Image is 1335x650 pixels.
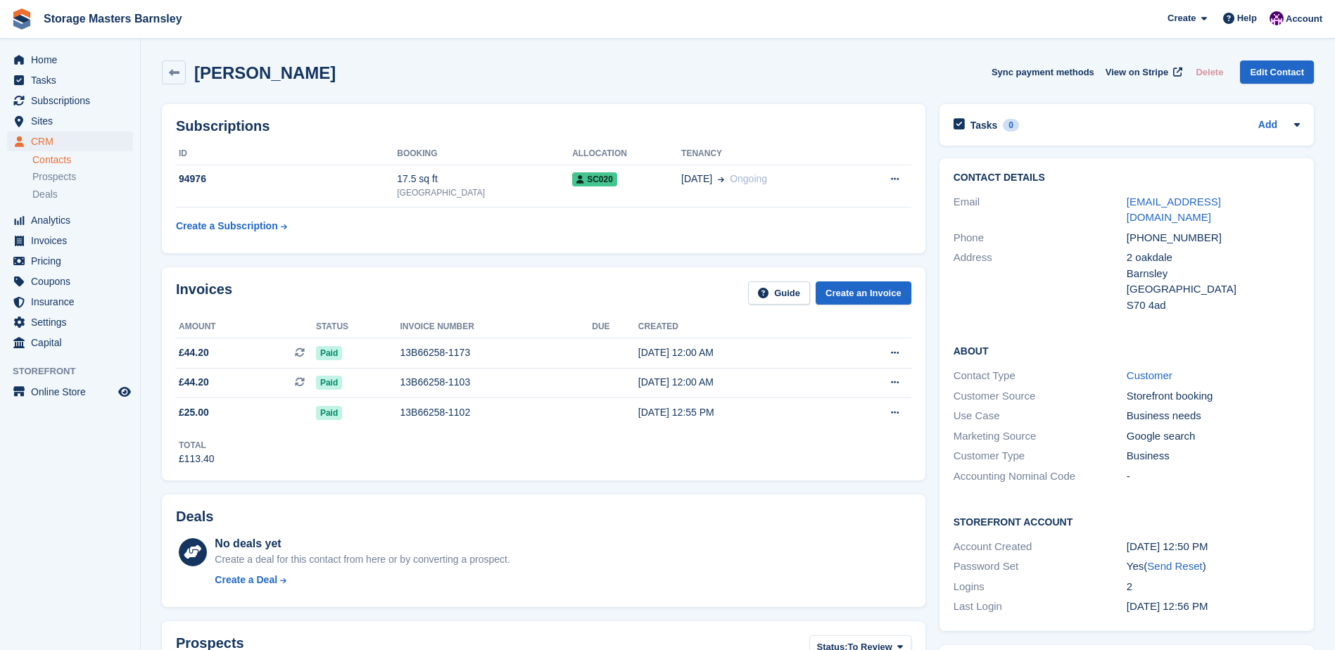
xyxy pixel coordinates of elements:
a: Storage Masters Barnsley [38,7,188,30]
span: [DATE] [681,172,712,186]
a: Deals [32,187,133,202]
div: Password Set [954,559,1127,575]
span: ( ) [1144,560,1206,572]
div: Create a deal for this contact from here or by converting a prospect. [215,552,510,567]
span: Create [1168,11,1196,25]
h2: [PERSON_NAME] [194,63,336,82]
div: 17.5 sq ft [397,172,572,186]
time: 2025-07-11 11:56:05 UTC [1127,600,1208,612]
div: Business needs [1127,408,1300,424]
a: Edit Contact [1240,60,1314,84]
h2: Tasks [970,119,998,132]
a: Contacts [32,153,133,167]
th: Amount [176,316,316,338]
span: Ongoing [730,173,767,184]
a: menu [7,91,133,110]
span: Settings [31,312,115,332]
span: Tasks [31,70,115,90]
div: [GEOGRAPHIC_DATA] [397,186,572,199]
a: menu [7,382,133,402]
a: menu [7,111,133,131]
span: £44.20 [179,345,209,360]
span: £44.20 [179,375,209,390]
div: [DATE] 12:00 AM [638,375,835,390]
div: Address [954,250,1127,313]
span: Paid [316,346,342,360]
a: menu [7,312,133,332]
div: Logins [954,579,1127,595]
div: 13B66258-1173 [400,345,593,360]
div: £113.40 [179,452,215,466]
h2: Subscriptions [176,118,911,134]
span: View on Stripe [1106,65,1168,79]
img: Louise Masters [1270,11,1284,25]
div: Create a Deal [215,573,277,587]
h2: Storefront Account [954,514,1300,528]
span: Capital [31,333,115,352]
div: [DATE] 12:00 AM [638,345,835,360]
a: Create a Deal [215,573,510,587]
span: Deals [32,188,58,201]
div: - [1127,469,1300,485]
span: Subscriptions [31,91,115,110]
a: menu [7,292,133,312]
h2: About [954,343,1300,357]
a: menu [7,50,133,70]
span: Analytics [31,210,115,230]
div: 13B66258-1103 [400,375,593,390]
div: Contact Type [954,368,1127,384]
h2: Invoices [176,281,232,305]
th: Allocation [572,143,681,165]
th: Created [638,316,835,338]
div: Yes [1127,559,1300,575]
a: Create an Invoice [816,281,911,305]
span: Insurance [31,292,115,312]
a: menu [7,70,133,90]
button: Sync payment methods [992,60,1094,84]
span: Prospects [32,170,76,184]
span: Pricing [31,251,115,271]
span: Paid [316,406,342,420]
div: [DATE] 12:55 PM [638,405,835,420]
a: Guide [748,281,810,305]
a: menu [7,272,133,291]
a: menu [7,333,133,352]
span: SC020 [572,172,617,186]
div: Use Case [954,408,1127,424]
a: [EMAIL_ADDRESS][DOMAIN_NAME] [1127,196,1221,224]
a: Prospects [32,170,133,184]
span: Home [31,50,115,70]
a: menu [7,210,133,230]
span: Help [1237,11,1257,25]
div: S70 4ad [1127,298,1300,314]
th: Due [592,316,638,338]
div: No deals yet [215,535,510,552]
div: 2 oakdale [1127,250,1300,266]
div: 94976 [176,172,397,186]
h2: Contact Details [954,172,1300,184]
span: Coupons [31,272,115,291]
a: menu [7,231,133,250]
div: Last Login [954,599,1127,615]
button: Delete [1190,60,1229,84]
th: Tenancy [681,143,852,165]
div: [DATE] 12:50 PM [1127,539,1300,555]
div: Customer Type [954,448,1127,464]
th: ID [176,143,397,165]
div: 2 [1127,579,1300,595]
a: View on Stripe [1100,60,1185,84]
div: [PHONE_NUMBER] [1127,230,1300,246]
a: Add [1258,117,1277,134]
div: Marketing Source [954,428,1127,445]
a: menu [7,251,133,271]
div: Accounting Nominal Code [954,469,1127,485]
div: Customer Source [954,388,1127,404]
div: Phone [954,230,1127,246]
div: 0 [1003,119,1019,132]
h2: Deals [176,509,213,525]
a: Create a Subscription [176,213,287,239]
span: Paid [316,376,342,390]
span: CRM [31,132,115,151]
div: Create a Subscription [176,219,278,234]
span: £25.00 [179,405,209,420]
